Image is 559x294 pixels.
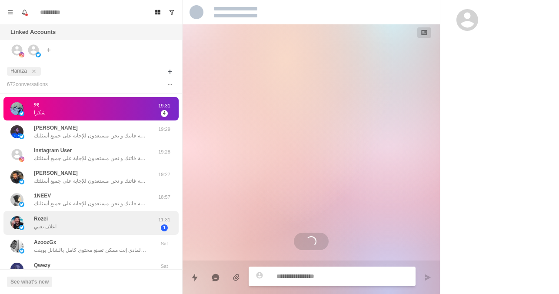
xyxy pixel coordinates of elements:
[36,52,41,57] img: picture
[153,148,175,156] p: 19:28
[10,240,23,253] img: picture
[34,238,56,246] p: AzoozGx
[186,269,203,286] button: Quick replies
[161,224,168,231] span: 1
[34,132,147,140] p: سلام حبيت أذكرك لو الرسالة سابقة فاتتك و نحن مستعدون للإجابة على جميع أسئلتك
[34,147,72,154] p: Instagram User
[19,202,24,207] img: picture
[34,101,39,109] p: ୨୧
[10,193,23,206] img: picture
[153,263,175,270] p: Sat
[34,124,78,132] p: [PERSON_NAME]
[19,52,24,57] img: picture
[34,192,51,200] p: 1NEEV
[7,80,48,88] p: 672 conversation s
[34,169,78,177] p: [PERSON_NAME]
[165,67,175,77] button: Add filters
[19,225,24,230] img: picture
[153,240,175,247] p: Sat
[19,157,24,162] img: picture
[19,248,24,254] img: picture
[7,277,52,287] button: See what's new
[153,216,175,224] p: 11:31
[34,154,147,162] p: سلام حبيت أذكرك لو الرسالة سابقة فاتتك و نحن مستعدون للإجابة على جميع أسئلتك
[10,68,27,74] span: Hamza
[43,45,54,55] button: Add account
[10,28,56,37] p: Linked Accounts
[10,263,23,276] img: picture
[19,111,24,116] img: picture
[17,5,31,19] button: Notifications
[165,79,175,90] button: Options
[34,109,46,117] p: شكرا
[34,215,48,223] p: Rozei
[419,269,436,286] button: Send message
[34,246,147,254] p: مو بس الدعم المادي إنت ممكن تصنع محتوى كامل بالشانل بوينت
[19,179,24,184] img: picture
[10,102,23,115] img: picture
[10,170,23,184] img: picture
[153,126,175,133] p: 19:29
[151,5,165,19] button: Board View
[34,200,147,207] p: سلام حبيت أذكرك لو الرسالة سابقة فاتتك و نحن مستعدون للإجابة على جميع أسئلتك
[207,269,224,286] button: Reply with AI
[3,5,17,19] button: Menu
[153,102,175,110] p: 19:31
[30,67,38,76] button: close
[34,261,50,269] p: Qwezy
[19,134,24,139] img: picture
[165,5,179,19] button: Show unread conversations
[153,194,175,201] p: 18:57
[34,223,57,231] p: اعلان يعني
[10,125,23,138] img: picture
[228,269,245,286] button: Add media
[34,177,147,185] p: سلام حبيت أذكرك لو الرسالة سابقة فاتتك و نحن مستعدون للإجابة على جميع أسئلتك
[161,110,168,117] span: 4
[153,171,175,178] p: 19:27
[10,216,23,229] img: picture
